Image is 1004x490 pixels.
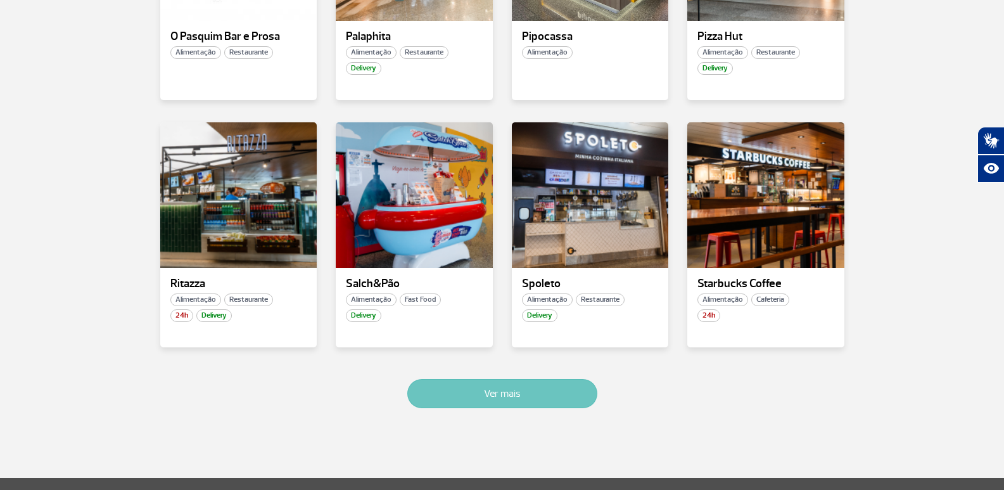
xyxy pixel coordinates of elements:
p: Pipocassa [522,30,659,43]
span: Alimentação [346,293,397,306]
p: Starbucks Coffee [697,278,834,290]
p: Ritazza [170,278,307,290]
span: Delivery [522,309,557,322]
div: Plugin de acessibilidade da Hand Talk. [977,127,1004,183]
p: Palaphita [346,30,483,43]
span: Restaurante [224,46,273,59]
span: Restaurante [576,293,625,306]
span: 24h [170,309,193,322]
span: Alimentação [522,46,573,59]
span: Delivery [196,309,232,322]
p: Pizza Hut [697,30,834,43]
span: Alimentação [170,46,221,59]
button: Abrir tradutor de língua de sinais. [977,127,1004,155]
p: Salch&Pão [346,278,483,290]
span: Alimentação [170,293,221,306]
p: O Pasquim Bar e Prosa [170,30,307,43]
span: Restaurante [751,46,800,59]
span: Fast Food [400,293,441,306]
span: Alimentação [697,46,748,59]
span: Cafeteria [751,293,789,306]
span: Delivery [346,309,381,322]
p: Spoleto [522,278,659,290]
button: Ver mais [407,379,597,408]
span: Restaurante [224,293,273,306]
span: Delivery [697,62,733,75]
span: 24h [697,309,720,322]
span: Restaurante [400,46,448,59]
span: Delivery [346,62,381,75]
span: Alimentação [697,293,748,306]
span: Alimentação [346,46,397,59]
span: Alimentação [522,293,573,306]
button: Abrir recursos assistivos. [977,155,1004,183]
